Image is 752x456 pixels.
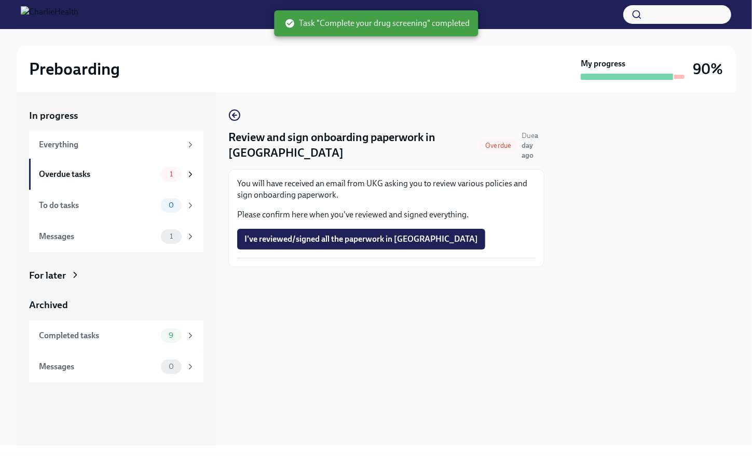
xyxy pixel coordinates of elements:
span: Overdue [479,142,517,149]
p: Please confirm here when you've reviewed and signed everything. [237,209,536,220]
span: Due [522,131,539,160]
a: Overdue tasks1 [29,159,203,190]
a: Archived [29,298,203,312]
p: You will have received an email from UKG asking you to review various policies and sign onboardin... [237,178,536,201]
span: I've reviewed/signed all the paperwork in [GEOGRAPHIC_DATA] [244,234,478,244]
a: To do tasks0 [29,190,203,221]
img: CharlieHealth [21,6,78,23]
span: 1 [163,170,179,178]
h3: 90% [693,60,723,78]
div: Messages [39,361,157,372]
div: Everything [39,139,182,150]
a: Completed tasks9 [29,320,203,351]
a: In progress [29,109,203,122]
div: Messages [39,231,157,242]
div: To do tasks [39,200,157,211]
div: Overdue tasks [39,169,157,180]
a: Everything [29,131,203,159]
a: For later [29,269,203,282]
h2: Preboarding [29,59,120,79]
span: 9 [162,331,180,339]
strong: My progress [581,58,625,70]
span: 0 [162,201,180,209]
button: I've reviewed/signed all the paperwork in [GEOGRAPHIC_DATA] [237,229,485,250]
span: August 10th, 2025 08:00 [522,131,544,160]
strong: a day ago [522,131,539,160]
h4: Review and sign onboarding paperwork in [GEOGRAPHIC_DATA] [228,130,475,161]
span: 1 [163,232,179,240]
div: Completed tasks [39,330,157,341]
a: Messages0 [29,351,203,382]
span: Task "Complete your drug screening" completed [284,18,470,29]
a: Messages1 [29,221,203,252]
div: For later [29,269,66,282]
span: 0 [162,363,180,370]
